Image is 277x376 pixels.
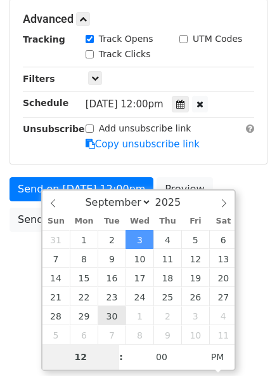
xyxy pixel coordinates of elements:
span: September 19, 2025 [181,268,209,287]
span: August 31, 2025 [42,230,70,249]
a: Send Test Email [10,208,106,232]
strong: Tracking [23,34,65,44]
span: September 27, 2025 [209,287,237,306]
span: October 10, 2025 [181,325,209,344]
span: October 6, 2025 [70,325,98,344]
span: September 18, 2025 [153,268,181,287]
span: September 12, 2025 [181,249,209,268]
span: September 24, 2025 [126,287,153,306]
span: September 14, 2025 [42,268,70,287]
span: Wed [126,217,153,225]
span: Thu [153,217,181,225]
strong: Schedule [23,98,68,108]
span: September 21, 2025 [42,287,70,306]
input: Hour [42,344,120,370]
iframe: Chat Widget [214,315,277,376]
span: Fri [181,217,209,225]
label: Track Opens [99,32,153,46]
input: Year [151,196,197,208]
span: September 3, 2025 [126,230,153,249]
span: October 8, 2025 [126,325,153,344]
span: September 10, 2025 [126,249,153,268]
span: October 7, 2025 [98,325,126,344]
span: : [119,344,123,370]
span: Sun [42,217,70,225]
span: October 11, 2025 [209,325,237,344]
span: September 7, 2025 [42,249,70,268]
a: Copy unsubscribe link [86,138,200,150]
span: September 25, 2025 [153,287,181,306]
span: October 1, 2025 [126,306,153,325]
span: October 2, 2025 [153,306,181,325]
a: Preview [157,177,212,201]
span: [DATE] 12:00pm [86,98,164,110]
h5: Advanced [23,12,254,26]
span: September 1, 2025 [70,230,98,249]
span: September 2, 2025 [98,230,126,249]
span: October 5, 2025 [42,325,70,344]
label: UTM Codes [193,32,242,46]
span: September 30, 2025 [98,306,126,325]
span: September 8, 2025 [70,249,98,268]
span: September 17, 2025 [126,268,153,287]
span: October 9, 2025 [153,325,181,344]
span: September 29, 2025 [70,306,98,325]
span: Mon [70,217,98,225]
span: October 4, 2025 [209,306,237,325]
strong: Filters [23,74,55,84]
span: September 9, 2025 [98,249,126,268]
strong: Unsubscribe [23,124,85,134]
span: September 5, 2025 [181,230,209,249]
span: Sat [209,217,237,225]
span: September 15, 2025 [70,268,98,287]
span: September 13, 2025 [209,249,237,268]
span: September 16, 2025 [98,268,126,287]
span: September 22, 2025 [70,287,98,306]
span: September 11, 2025 [153,249,181,268]
span: Tue [98,217,126,225]
span: Click to toggle [200,344,235,370]
label: Add unsubscribe link [99,122,191,135]
span: September 28, 2025 [42,306,70,325]
span: September 20, 2025 [209,268,237,287]
a: Send on [DATE] 12:00pm [10,177,153,201]
span: September 4, 2025 [153,230,181,249]
input: Minute [123,344,200,370]
span: October 3, 2025 [181,306,209,325]
span: September 26, 2025 [181,287,209,306]
span: September 6, 2025 [209,230,237,249]
label: Track Clicks [99,48,151,61]
span: September 23, 2025 [98,287,126,306]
